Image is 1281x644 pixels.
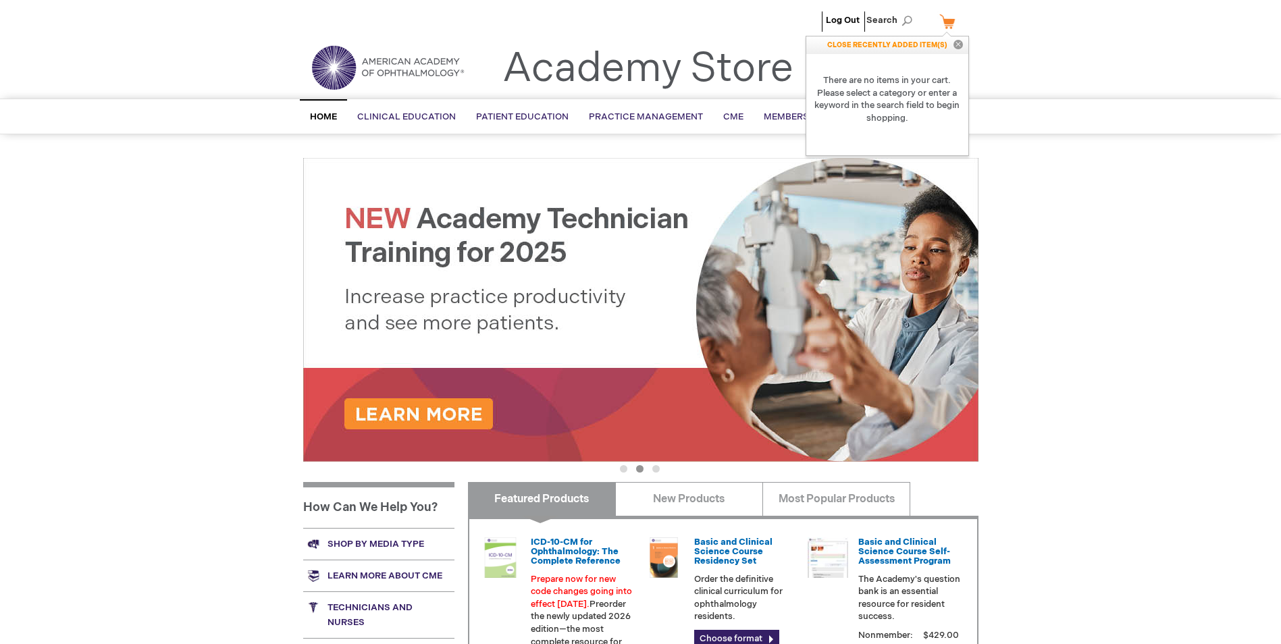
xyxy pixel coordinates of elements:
button: 3 of 3 [652,465,660,473]
span: Home [310,111,337,122]
button: 2 of 3 [636,465,644,473]
a: Learn more about CME [303,560,454,591]
a: Academy Store [502,45,793,93]
img: bcscself_20.jpg [808,537,848,578]
span: Clinical Education [357,111,456,122]
font: Prepare now for new code changes going into effect [DATE]. [531,574,632,610]
span: Search [866,7,918,34]
a: Most Popular Products [762,482,910,516]
span: $429.00 [921,630,961,641]
a: Shop by media type [303,528,454,560]
a: Log Out [826,15,860,26]
h1: How Can We Help You? [303,482,454,528]
p: The Academy's question bank is an essential resource for resident success. [858,573,961,623]
a: Basic and Clinical Science Course Self-Assessment Program [858,537,951,567]
a: Technicians and nurses [303,591,454,638]
a: Basic and Clinical Science Course Residency Set [694,537,773,567]
strong: Nonmember: [858,627,913,644]
a: Featured Products [468,482,616,516]
img: 0120008u_42.png [480,537,521,578]
span: Membership [764,111,825,122]
span: Patient Education [476,111,569,122]
img: 02850963u_47.png [644,537,684,578]
a: ICD-10-CM for Ophthalmology: The Complete Reference [531,537,621,567]
a: New Products [615,482,763,516]
strong: There are no items in your cart. Please select a category or enter a keyword in the search field ... [806,54,968,144]
span: CME [723,111,743,122]
p: Order the definitive clinical curriculum for ophthalmology residents. [694,573,797,623]
p: CLOSE RECENTLY ADDED ITEM(S) [806,36,968,54]
span: Practice Management [589,111,703,122]
button: 1 of 3 [620,465,627,473]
